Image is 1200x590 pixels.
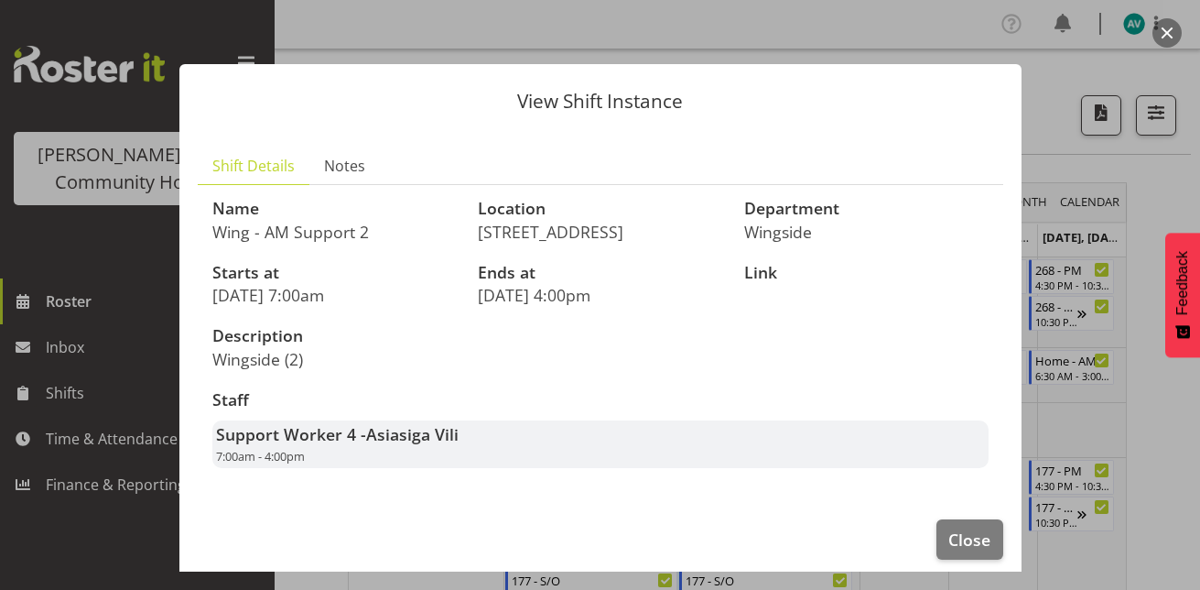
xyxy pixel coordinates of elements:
span: Feedback [1174,251,1191,315]
p: Wingside (2) [212,349,589,369]
h3: Description [212,327,589,345]
span: Close [948,528,990,552]
span: Shift Details [212,155,295,177]
button: Feedback - Show survey [1165,233,1200,357]
h3: Link [744,264,989,282]
p: [STREET_ADDRESS] [478,222,722,242]
h3: Ends at [478,264,722,282]
span: 7:00am - 4:00pm [216,448,305,464]
h3: Staff [212,391,989,410]
strong: Support Worker 4 - [216,423,459,445]
p: View Shift Instance [198,92,1003,111]
h3: Starts at [212,264,457,282]
h3: Department [744,200,989,218]
h3: Location [478,200,722,218]
span: Asiasiga Vili [366,423,459,445]
h3: Name [212,200,457,218]
p: Wing - AM Support 2 [212,222,457,242]
p: Wingside [744,222,989,242]
p: [DATE] 7:00am [212,285,457,305]
p: [DATE] 4:00pm [478,285,722,305]
span: Notes [324,155,365,177]
button: Close [936,519,1002,560]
